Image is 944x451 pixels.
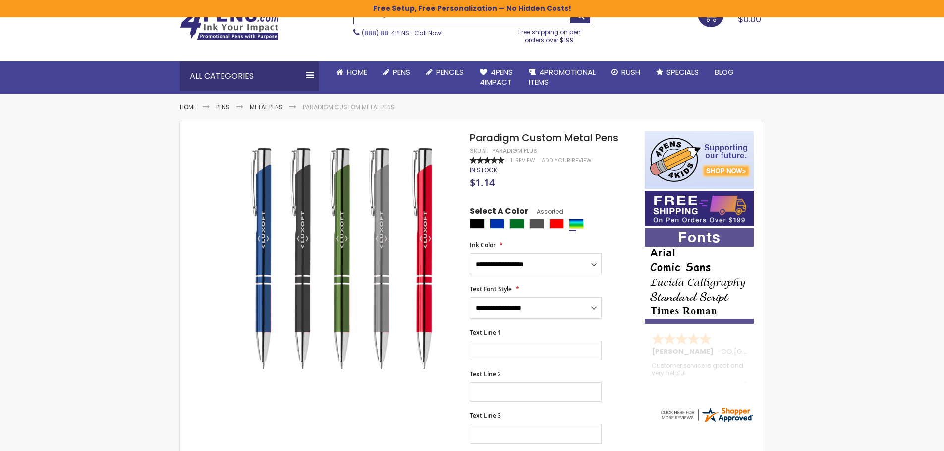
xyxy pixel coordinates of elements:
span: $1.14 [470,176,495,189]
span: 1 [511,157,512,164]
a: 4Pens4impact [472,61,521,94]
div: Customer service is great and very helpful [652,362,748,384]
a: Add Your Review [542,157,592,164]
img: 4Pens Custom Pens and Promotional Products [180,8,279,40]
strong: SKU [470,147,488,155]
a: Rush [604,61,648,83]
a: Pens [375,61,418,83]
div: All Categories [180,61,319,91]
div: Gunmetal [529,219,544,229]
span: - , [717,347,807,356]
a: Metal Pens [250,103,283,111]
span: Blog [715,67,734,77]
span: CO [721,347,732,356]
span: Rush [621,67,640,77]
span: - Call Now! [362,29,443,37]
span: Text Line 2 [470,370,501,378]
img: font-personalization-examples [645,228,754,324]
a: Blog [707,61,742,83]
div: Green [509,219,524,229]
li: Paradigm Custom Metal Pens [303,103,395,111]
span: Text Line 3 [470,411,501,420]
span: Home [347,67,367,77]
span: 4Pens 4impact [480,67,513,87]
span: Text Font Style [470,285,512,293]
div: Availability [470,166,497,174]
a: (888) 88-4PENS [362,29,409,37]
div: 100% [470,157,504,164]
img: 4pens.com widget logo [659,406,754,424]
span: [PERSON_NAME] [652,347,717,356]
span: Specials [666,67,699,77]
span: Assorted [528,207,563,216]
a: 4PROMOTIONALITEMS [521,61,604,94]
span: [GEOGRAPHIC_DATA] [734,347,807,356]
img: paragon-main_1_1.jpg [230,145,457,371]
span: 4PROMOTIONAL ITEMS [529,67,596,87]
span: Ink Color [470,241,496,249]
div: Blue [490,219,504,229]
span: In stock [470,166,497,174]
a: 1 Review [511,157,537,164]
img: Free shipping on orders over $199 [645,191,754,226]
img: 4pens 4 kids [645,131,754,189]
a: Home [329,61,375,83]
span: Pens [393,67,410,77]
span: Pencils [436,67,464,77]
a: Specials [648,61,707,83]
div: Black [470,219,485,229]
span: Text Line 1 [470,328,501,337]
span: Review [515,157,535,164]
div: Paradigm Plus [492,147,537,155]
span: Select A Color [470,206,528,219]
div: Assorted [569,219,584,229]
div: Red [549,219,564,229]
a: Pencils [418,61,472,83]
span: $0.00 [738,13,761,25]
div: Free shipping on pen orders over $199 [508,24,591,44]
a: Pens [216,103,230,111]
a: 4pens.com certificate URL [659,417,754,426]
span: Paradigm Custom Metal Pens [470,131,618,145]
a: Home [180,103,196,111]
